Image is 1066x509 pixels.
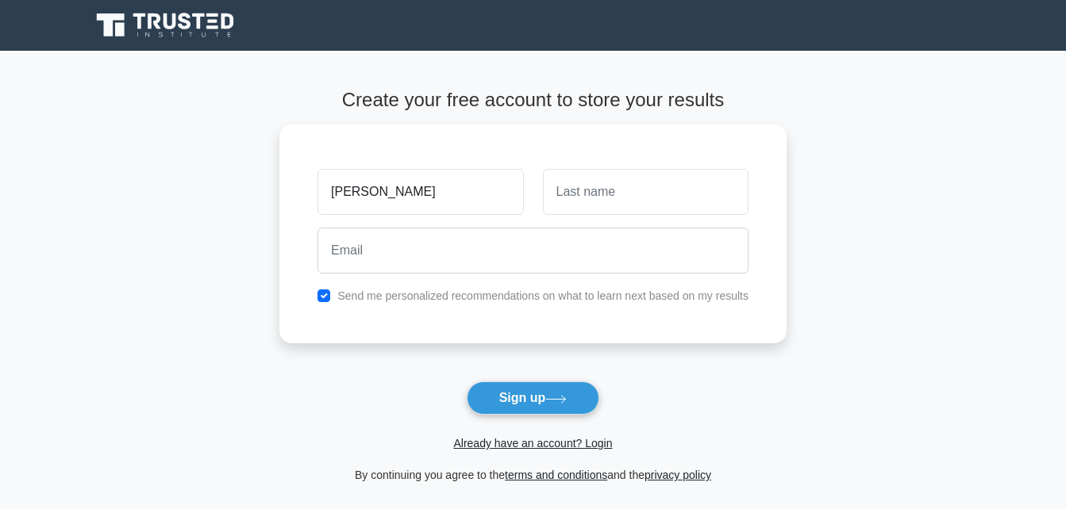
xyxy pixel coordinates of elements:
[270,465,796,484] div: By continuing you agree to the and the
[279,89,787,112] h4: Create your free account to store your results
[505,469,607,481] a: terms and conditions
[317,169,523,215] input: First name
[453,437,612,450] a: Already have an account? Login
[543,169,749,215] input: Last name
[645,469,711,481] a: privacy policy
[337,289,749,302] label: Send me personalized recommendations on what to learn next based on my results
[317,228,749,274] input: Email
[467,381,600,415] button: Sign up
